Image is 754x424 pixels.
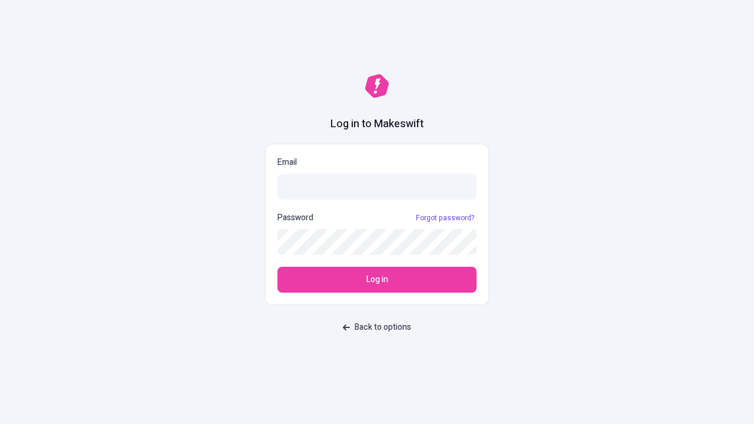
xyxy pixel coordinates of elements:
[336,317,418,338] button: Back to options
[355,321,411,334] span: Back to options
[277,174,477,200] input: Email
[330,117,424,132] h1: Log in to Makeswift
[277,156,477,169] p: Email
[277,267,477,293] button: Log in
[277,211,313,224] p: Password
[366,273,388,286] span: Log in
[414,213,477,223] a: Forgot password?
